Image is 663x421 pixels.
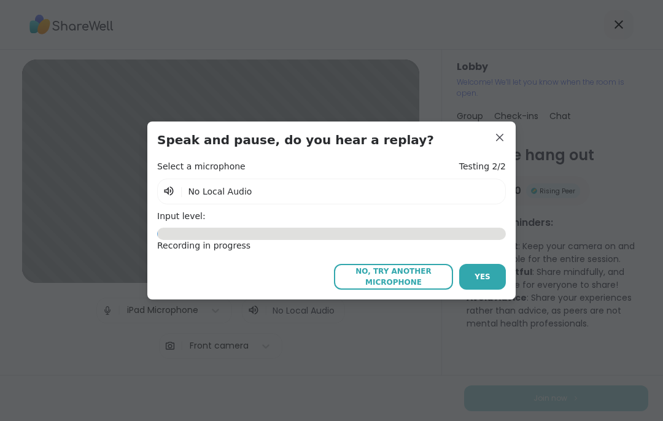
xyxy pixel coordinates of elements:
[459,264,506,290] button: Yes
[459,161,506,173] h4: Testing 2/2
[157,131,506,149] h3: Speak and pause, do you hear a replay?
[340,266,447,288] span: No, try another microphone
[157,161,246,173] h4: Select a microphone
[334,264,453,290] button: No, try another microphone
[157,240,506,252] div: Recording in progress
[188,187,252,196] span: No Local Audio
[475,271,490,282] span: Yes
[157,210,506,223] h4: Input level:
[180,184,183,199] span: |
